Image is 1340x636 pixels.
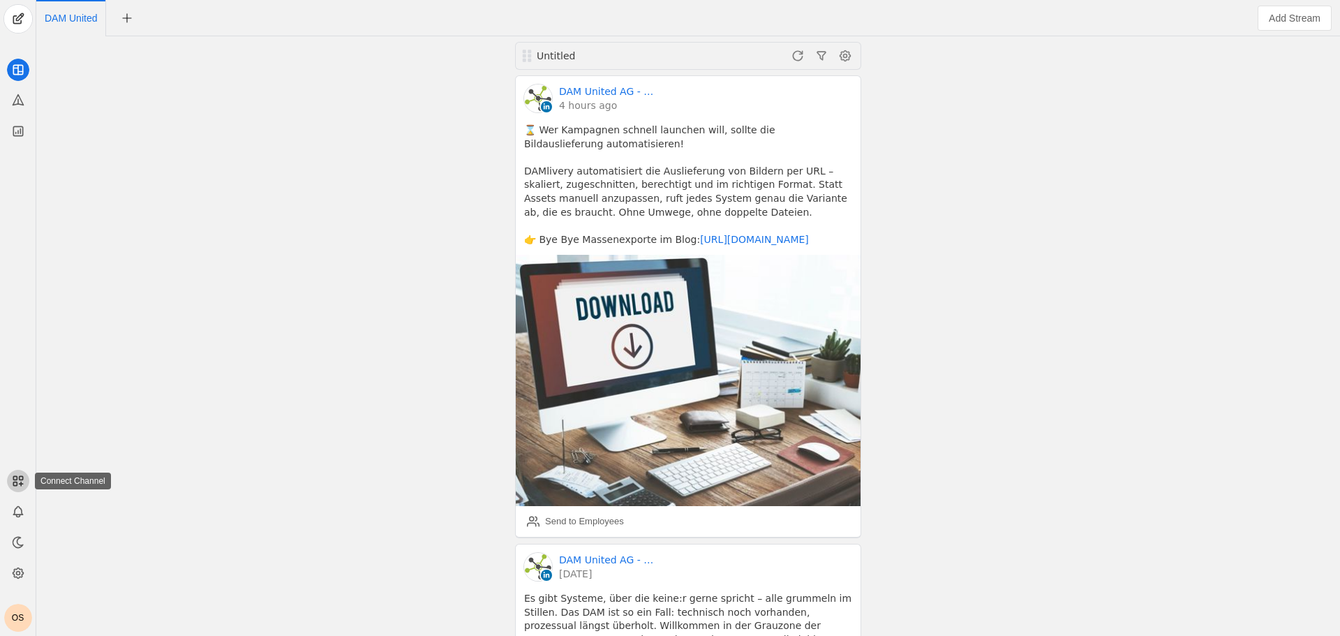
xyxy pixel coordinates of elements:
[700,234,809,245] a: [URL][DOMAIN_NAME]
[1269,11,1320,25] span: Add Stream
[559,553,657,567] a: DAM United AG - Digital Asset Management Experts
[559,567,657,581] a: [DATE]
[524,84,552,112] img: cache
[35,473,111,489] div: Connect Channel
[516,255,861,506] img: undefined
[4,604,32,632] button: OS
[559,84,657,98] a: DAM United AG - Digital Asset Management Experts
[524,124,852,246] pre: ⌛ Wer Kampagnen schnell launchen will, sollte die Bildauslieferung automatisieren! DAMlivery auto...
[1258,6,1332,31] button: Add Stream
[545,515,624,528] div: Send to Employees
[537,49,703,63] div: Untitled
[559,98,657,112] a: 4 hours ago
[114,12,140,23] app-icon-button: New Tab
[45,13,97,23] span: Click to edit name
[521,510,630,533] button: Send to Employees
[524,553,552,581] img: cache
